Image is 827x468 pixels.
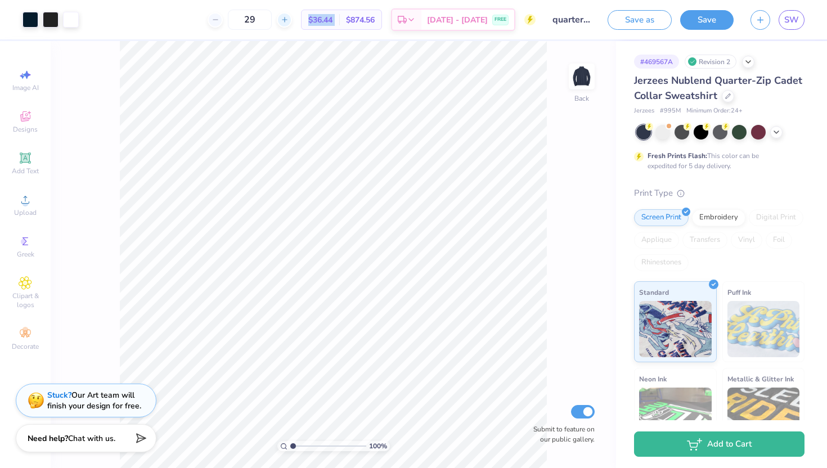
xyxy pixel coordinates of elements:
a: SW [779,10,804,30]
span: Puff Ink [727,286,751,298]
span: # 995M [660,106,681,116]
span: Standard [639,286,669,298]
span: Image AI [12,83,39,92]
div: Vinyl [731,232,762,249]
div: Back [574,93,589,103]
input: Untitled Design [544,8,599,31]
input: – – [228,10,272,30]
span: Greek [17,250,34,259]
strong: Stuck? [47,390,71,400]
span: 100 % [369,441,387,451]
img: Metallic & Glitter Ink [727,388,800,444]
span: Upload [14,208,37,217]
span: Designs [13,125,38,134]
div: # 469567A [634,55,679,69]
label: Submit to feature on our public gallery. [527,424,595,444]
span: $874.56 [346,14,375,26]
span: SW [784,13,799,26]
img: Puff Ink [727,301,800,357]
button: Save as [608,10,672,30]
span: Decorate [12,342,39,351]
span: Add Text [12,166,39,175]
div: Embroidery [692,209,745,226]
span: Neon Ink [639,373,667,385]
img: Standard [639,301,712,357]
div: Foil [766,232,792,249]
span: $36.44 [308,14,332,26]
div: Screen Print [634,209,689,226]
div: Transfers [682,232,727,249]
span: [DATE] - [DATE] [427,14,488,26]
div: Print Type [634,187,804,200]
img: Back [570,65,593,88]
span: Minimum Order: 24 + [686,106,743,116]
div: Rhinestones [634,254,689,271]
strong: Fresh Prints Flash: [648,151,707,160]
div: Applique [634,232,679,249]
strong: Need help? [28,433,68,444]
span: Metallic & Glitter Ink [727,373,794,385]
div: Digital Print [749,209,803,226]
span: Clipart & logos [6,291,45,309]
div: This color can be expedited for 5 day delivery. [648,151,786,171]
span: Jerzees Nublend Quarter-Zip Cadet Collar Sweatshirt [634,74,802,102]
button: Add to Cart [634,431,804,457]
div: Our Art team will finish your design for free. [47,390,141,411]
span: Jerzees [634,106,654,116]
span: Chat with us. [68,433,115,444]
div: Revision 2 [685,55,736,69]
button: Save [680,10,734,30]
img: Neon Ink [639,388,712,444]
span: FREE [495,16,506,24]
